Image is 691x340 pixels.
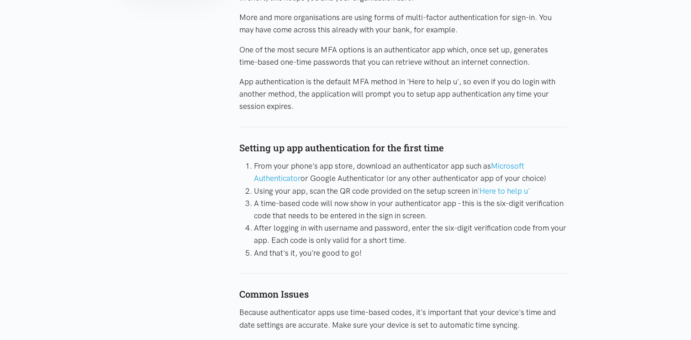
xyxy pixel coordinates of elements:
[239,306,566,331] p: Because authenticator apps use time-based codes, it's important that your device's time and date ...
[239,273,566,302] div: Common Issues
[254,247,566,259] li: And that's it, you're good to go!
[478,186,530,196] a: 'Here to help u'
[239,11,566,36] p: More and more organisations are using forms of multi-factor authentication for sign-in. You may h...
[239,127,566,156] div: Setting up app authentication for the first time
[239,44,566,68] p: One of the most secure MFA options is an authenticator app which, once set up, generates time-bas...
[254,222,566,247] li: After logging in with username and password, enter the six-digit verification code from your app....
[254,160,566,185] li: From your phone's app store, download an authenticator app such as or Google Authenticator (or an...
[254,197,566,222] li: A time-based code will now show in your authenticator app - this is the six-digit verification co...
[239,76,566,113] p: App authentication is the default MFA method in 'Here to help u', so even if you do login with an...
[254,185,566,197] li: Using your app, scan the QR code provided on the setup screen in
